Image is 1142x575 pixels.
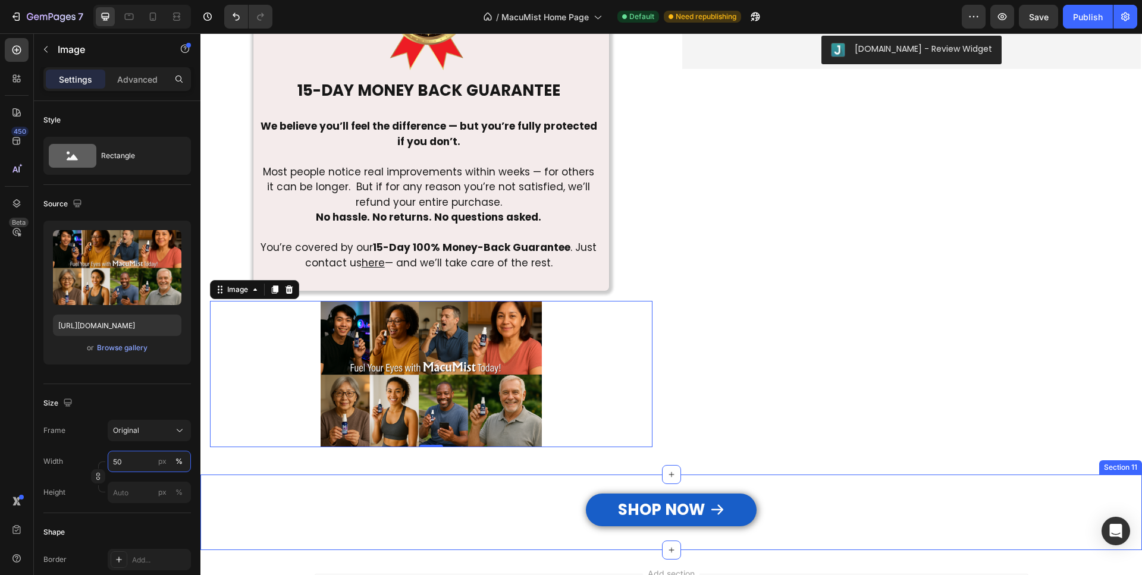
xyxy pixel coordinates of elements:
button: Original [108,420,191,441]
div: Style [43,115,61,125]
label: Width [43,456,63,467]
button: px [172,485,186,499]
div: px [158,487,167,498]
div: Undo/Redo [224,5,272,29]
span: MacuMist Home Page [501,11,589,23]
iframe: Design area [200,33,1142,575]
input: px% [108,482,191,503]
img: preview-image [53,230,181,305]
div: Section 11 [901,429,939,439]
p: Image [58,42,159,56]
span: Need republishing [676,11,736,22]
button: px [172,454,186,469]
div: Browse gallery [97,343,148,353]
label: Frame [43,425,65,436]
div: Size [43,395,75,411]
div: Rectangle [101,142,174,169]
div: % [175,456,183,467]
input: https://example.com/image.jpg [53,315,181,336]
button: % [155,454,170,469]
div: Border [43,554,67,565]
button: Browse gallery [96,342,148,354]
div: px [158,456,167,467]
span: Add section [443,534,499,546]
div: % [175,487,183,498]
strong: SHOP NOW [418,466,504,487]
div: Publish [1073,11,1103,23]
div: Shape [43,527,65,538]
div: Beta [9,218,29,227]
label: Height [43,487,65,498]
button: 7 [5,5,89,29]
span: Original [113,425,139,436]
span: or [87,341,94,355]
button: Publish [1063,5,1113,29]
p: Advanced [117,73,158,86]
div: Source [43,196,84,212]
span: Default [629,11,654,22]
input: px% [108,451,191,472]
div: Add... [132,555,188,565]
span: / [496,11,499,23]
span: Save [1029,12,1049,22]
p: Settings [59,73,92,86]
button: Save [1019,5,1058,29]
a: SHOP NOW [385,460,556,493]
div: Open Intercom Messenger [1102,517,1130,545]
p: 7 [78,10,83,24]
button: % [155,485,170,499]
div: 450 [11,127,29,136]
